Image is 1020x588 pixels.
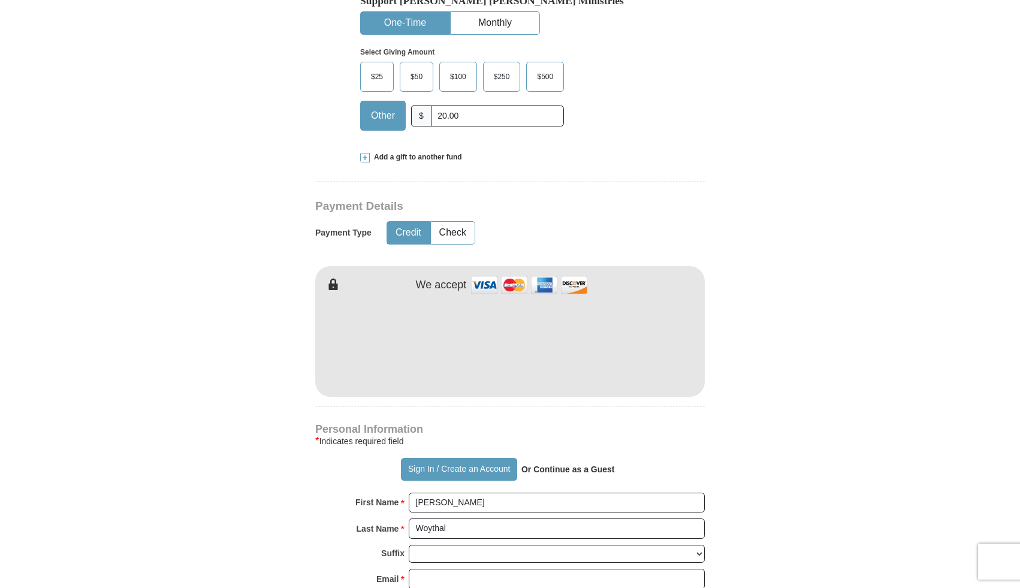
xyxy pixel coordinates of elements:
[411,105,431,126] span: $
[405,68,428,86] span: $50
[360,48,434,56] strong: Select Giving Amount
[521,465,615,474] strong: Or Continue as a Guest
[370,152,462,162] span: Add a gift to another fund
[387,222,430,244] button: Credit
[531,68,559,86] span: $500
[376,571,399,587] strong: Email
[355,494,399,511] strong: First Name
[315,424,705,434] h4: Personal Information
[431,222,475,244] button: Check
[431,105,564,126] input: Other Amount
[365,107,401,125] span: Other
[361,12,449,34] button: One-Time
[451,12,539,34] button: Monthly
[444,68,472,86] span: $100
[416,279,467,292] h4: We accept
[357,520,399,537] strong: Last Name
[401,458,517,481] button: Sign In / Create an Account
[488,68,516,86] span: $250
[315,434,705,448] div: Indicates required field
[469,272,589,298] img: credit cards accepted
[315,228,372,238] h5: Payment Type
[315,200,621,213] h3: Payment Details
[381,545,405,562] strong: Suffix
[365,68,389,86] span: $25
